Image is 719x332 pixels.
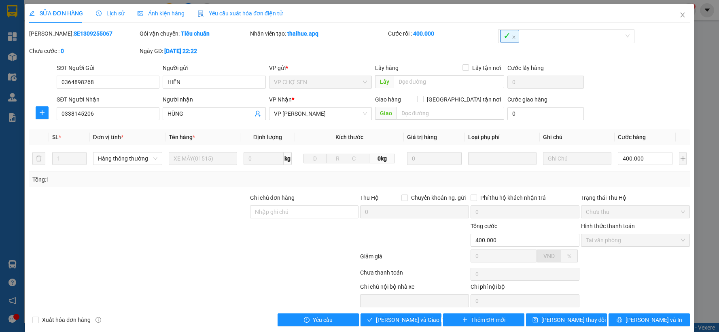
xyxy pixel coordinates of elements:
[361,313,442,326] button: check[PERSON_NAME] và Giao hàng
[29,10,83,17] span: SỬA ĐƠN HÀNG
[376,315,454,324] span: [PERSON_NAME] và Giao hàng
[541,315,606,324] span: [PERSON_NAME] thay đổi
[586,206,685,218] span: Chưa thu
[469,63,504,72] span: Lấy tận nơi
[679,152,687,165] button: plus
[507,96,547,103] label: Cước giao hàng
[181,30,210,37] b: Tiêu chuẩn
[138,10,185,17] span: Ảnh kiện hàng
[93,134,123,140] span: Đơn vị tính
[32,175,278,184] div: Tổng: 1
[360,282,469,294] div: Ghi chú nội bộ nhà xe
[29,29,138,38] div: [PERSON_NAME]:
[274,108,367,120] span: VP NGỌC HỒI
[408,193,469,202] span: Chuyển khoản ng. gửi
[367,317,373,324] span: check
[540,129,615,145] th: Ghi chú
[586,234,685,246] span: Tại văn phòng
[397,107,505,120] input: Dọc đường
[471,282,579,294] div: Chi phí nội bộ
[164,48,197,54] b: [DATE] 22:22
[617,317,622,324] span: printer
[250,205,359,218] input: Ghi chú đơn hàng
[407,134,437,140] span: Giá trị hàng
[581,193,690,202] div: Trạng thái Thu Hộ
[465,129,540,145] th: Loại phụ phí
[326,154,349,163] input: R
[679,12,686,18] span: close
[278,313,359,326] button: exclamation-circleYêu cầu
[274,76,367,88] span: VP CHỢ SEN
[269,63,372,72] div: VP gửi
[407,152,462,165] input: 0
[500,30,519,42] span: ✓
[163,63,265,72] div: Người gửi
[581,223,635,229] label: Hình thức thanh toán
[424,95,504,104] span: [GEOGRAPHIC_DATA] tận nơi
[29,47,138,55] div: Chưa cước :
[443,313,524,326] button: plusThêm ĐH mới
[369,154,395,163] span: 0kg
[349,154,369,163] input: C
[507,107,584,120] input: Cước giao hàng
[413,30,434,37] b: 400.000
[95,317,101,323] span: info-circle
[375,65,399,71] span: Lấy hàng
[375,107,397,120] span: Giao
[169,152,237,165] input: VD: Bàn, Ghế
[250,195,295,201] label: Ghi chú đơn hàng
[250,29,386,38] div: Nhân viên tạo:
[57,95,159,104] div: SĐT Người Nhận
[287,30,318,37] b: thaihue.apq
[253,134,282,140] span: Định lượng
[304,317,310,324] span: exclamation-circle
[29,11,35,16] span: edit
[543,253,555,259] span: VND
[57,63,159,72] div: SĐT Người Gửi
[471,223,497,229] span: Tổng cước
[197,10,283,17] span: Yêu cầu xuất hóa đơn điện tử
[96,10,125,17] span: Lịch sử
[543,152,611,165] input: Ghi Chú
[671,4,694,27] button: Close
[375,75,394,88] span: Lấy
[98,152,157,165] span: Hàng thông thường
[96,11,102,16] span: clock-circle
[61,48,64,54] b: 0
[140,29,248,38] div: Gói vận chuyển:
[169,134,195,140] span: Tên hàng
[303,154,327,163] input: D
[269,96,292,103] span: VP Nhận
[512,35,516,39] span: close
[526,313,607,326] button: save[PERSON_NAME] thay đổi
[388,29,497,38] div: Cước rồi :
[36,106,49,119] button: plus
[567,253,571,259] span: %
[394,75,505,88] input: Dọc đường
[255,110,261,117] span: user-add
[618,134,646,140] span: Cước hàng
[36,110,48,116] span: plus
[471,315,505,324] span: Thêm ĐH mới
[532,317,538,324] span: save
[359,252,470,266] div: Giảm giá
[32,152,45,165] button: delete
[284,152,292,165] span: kg
[359,268,470,282] div: Chưa thanh toán
[462,317,468,324] span: plus
[39,315,94,324] span: Xuất hóa đơn hàng
[360,195,379,201] span: Thu Hộ
[507,76,584,89] input: Cước lấy hàng
[197,11,204,17] img: icon
[74,30,112,37] b: SE1309255067
[477,193,549,202] span: Phí thu hộ khách nhận trả
[163,95,265,104] div: Người nhận
[52,134,59,140] span: SL
[375,96,401,103] span: Giao hàng
[507,65,544,71] label: Cước lấy hàng
[335,134,363,140] span: Kích thước
[138,11,143,16] span: picture
[313,315,333,324] span: Yêu cầu
[609,313,690,326] button: printer[PERSON_NAME] và In
[626,315,682,324] span: [PERSON_NAME] và In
